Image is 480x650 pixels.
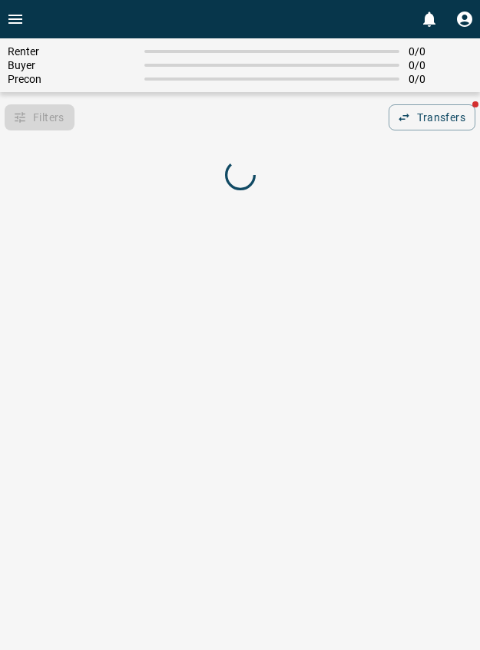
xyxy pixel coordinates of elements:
[449,4,480,35] button: Profile
[409,59,472,71] span: 0 / 0
[8,73,135,85] span: Precon
[389,104,475,130] button: Transfers
[8,59,135,71] span: Buyer
[409,45,472,58] span: 0 / 0
[409,73,472,85] span: 0 / 0
[8,45,135,58] span: Renter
